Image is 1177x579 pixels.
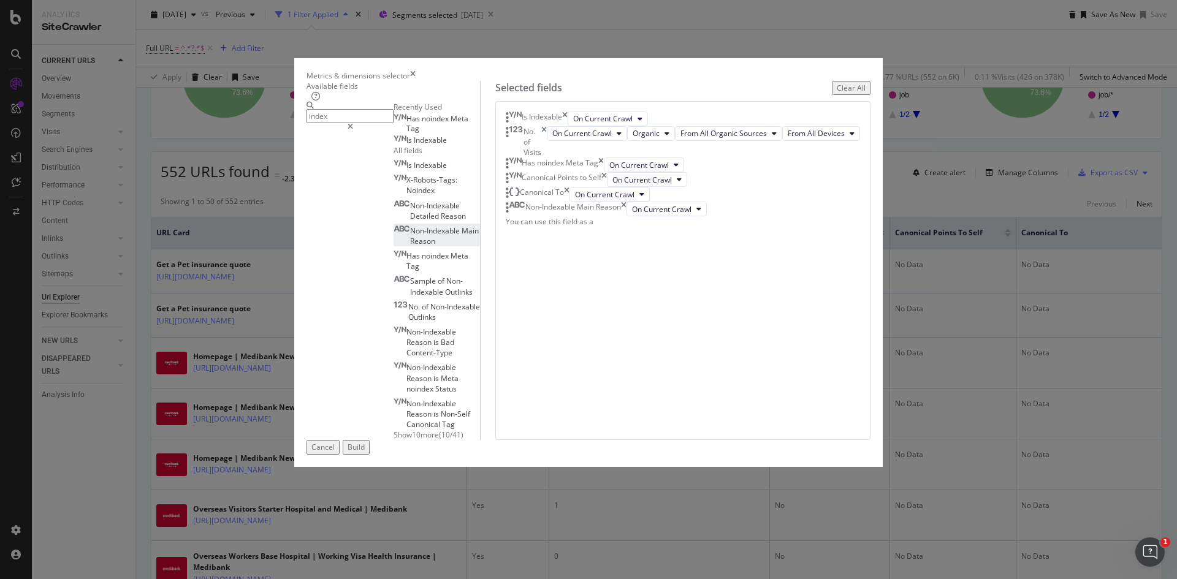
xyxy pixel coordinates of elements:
[422,113,451,124] span: noindex
[422,301,430,312] span: of
[522,157,598,172] div: Has noindex Meta Tag
[612,175,672,185] span: On Current Crawl
[601,172,607,187] div: times
[410,70,416,81] div: times
[506,157,860,172] div: Has noindex Meta TagtimesOn Current Crawl
[604,157,684,172] button: On Current Crawl
[394,145,480,156] div: All fields
[406,135,414,145] span: Is
[495,81,562,95] div: Selected fields
[414,160,447,170] span: Indexable
[406,175,457,185] span: X-Robots-Tags:
[433,409,441,419] span: is
[307,81,480,91] div: Available fields
[788,128,845,138] span: From All Devices
[598,157,604,172] div: times
[294,58,883,467] div: modal
[462,225,479,236] span: Main
[435,384,457,394] span: Status
[422,251,451,261] span: noindex
[568,112,648,126] button: On Current Crawl
[410,276,438,286] span: Sample
[442,419,455,430] span: Tag
[621,202,627,216] div: times
[506,112,860,126] div: Is IndexabletimesOn Current Crawl
[348,442,365,452] div: Build
[675,126,782,141] button: From All Organic Sources
[406,384,435,394] span: noindex
[782,126,860,141] button: From All Devices
[406,327,456,337] span: Non-Indexable
[311,442,335,452] div: Cancel
[408,312,436,322] span: Outlinks
[451,251,468,261] span: Meta
[406,123,419,134] span: Tag
[410,211,441,221] span: Detailed
[837,83,866,93] div: Clear All
[506,216,860,227] div: You can use this field as a
[410,276,463,297] span: Non-Indexable
[564,187,569,202] div: times
[410,225,462,236] span: Non-Indexable
[573,113,633,124] span: On Current Crawl
[522,112,562,126] div: Is Indexable
[433,337,441,347] span: is
[414,135,447,145] span: Indexable
[609,160,669,170] span: On Current Crawl
[343,440,370,454] button: Build
[627,126,675,141] button: Organic
[575,189,634,200] span: On Current Crawl
[430,301,480,312] span: Non-Indexable
[406,261,419,271] span: Tag
[552,128,612,138] span: On Current Crawl
[524,126,541,157] div: No. of Visits
[406,409,433,419] span: Reason
[307,109,394,123] input: Search by field name
[406,362,456,373] span: Non-Indexable
[506,172,860,187] div: Canonical Points to SelftimesOn Current Crawl
[406,373,433,384] span: Reason
[307,440,340,454] button: Cancel
[525,202,621,216] div: Non-Indexable Main Reason
[406,160,414,170] span: Is
[307,70,410,81] div: Metrics & dimensions selector
[633,128,660,138] span: Organic
[569,187,650,202] button: On Current Crawl
[438,276,446,286] span: of
[451,113,468,124] span: Meta
[562,112,568,126] div: times
[506,202,860,216] div: Non-Indexable Main ReasontimesOn Current Crawl
[406,251,422,261] span: Has
[394,430,439,440] span: Show 10 more
[1160,537,1170,547] span: 1
[406,347,452,358] span: Content-Type
[406,185,435,195] span: Noindex
[394,102,480,112] div: Recently Used
[520,187,564,202] div: Canonical To
[627,202,707,216] button: On Current Crawl
[406,337,433,347] span: Reason
[441,373,459,384] span: Meta
[439,430,463,440] span: ( 10 / 41 )
[522,172,601,187] div: Canonical Points to Self
[541,126,547,157] div: times
[433,373,441,384] span: is
[441,211,466,221] span: Reason
[445,287,473,297] span: Outlinks
[832,81,870,95] button: Clear All
[680,128,767,138] span: From All Organic Sources
[406,419,442,430] span: Canonical
[506,187,860,202] div: Canonical TotimesOn Current Crawl
[408,301,422,312] span: No.
[410,200,460,211] span: Non-Indexable
[406,113,422,124] span: Has
[441,409,470,419] span: Non-Self
[441,337,454,347] span: Bad
[410,236,435,246] span: Reason
[547,126,627,141] button: On Current Crawl
[607,172,687,187] button: On Current Crawl
[632,204,691,214] span: On Current Crawl
[406,398,456,409] span: Non-Indexable
[1135,537,1165,567] iframe: Intercom live chat
[506,126,860,157] div: No. of VisitstimesOn Current CrawlOrganicFrom All Organic SourcesFrom All Devices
